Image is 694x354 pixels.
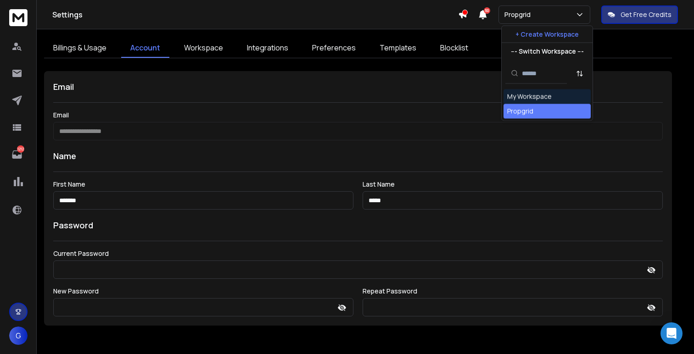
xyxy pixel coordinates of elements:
[44,39,116,58] a: Billings & Usage
[601,6,678,24] button: Get Free Credits
[53,181,353,188] label: First Name
[511,47,584,56] p: --- Switch Workspace ---
[53,219,93,232] h1: Password
[9,326,28,345] button: G
[431,39,477,58] a: Blocklist
[660,322,683,344] div: Open Intercom Messenger
[8,145,26,164] a: 1212
[502,26,593,43] button: + Create Workspace
[53,149,663,162] h1: Name
[53,288,353,294] label: New Password
[52,9,458,20] h1: Settings
[504,10,534,19] p: Propgrid
[53,112,663,118] label: Email
[363,181,663,188] label: Last Name
[507,107,533,116] div: Propgrid
[121,39,169,58] a: Account
[17,145,24,153] p: 1212
[363,288,663,294] label: Repeat Password
[484,7,490,14] span: 50
[238,39,297,58] a: Integrations
[515,30,579,39] p: + Create Workspace
[621,10,672,19] p: Get Free Credits
[53,250,663,257] label: Current Password
[175,39,232,58] a: Workspace
[303,39,365,58] a: Preferences
[53,80,663,93] h1: Email
[571,64,589,83] button: Sort by Sort A-Z
[370,39,425,58] a: Templates
[507,92,552,101] div: My Workspace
